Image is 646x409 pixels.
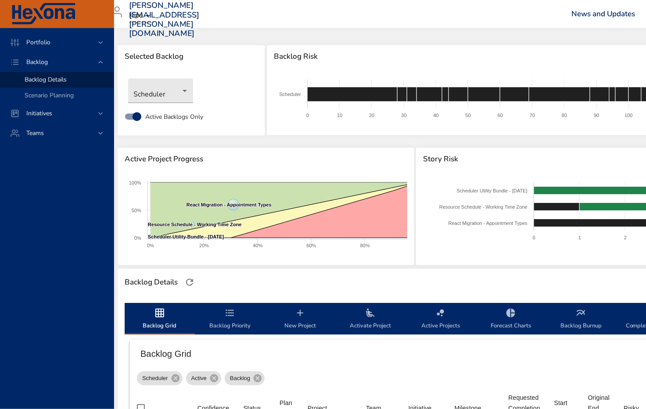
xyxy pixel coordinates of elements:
span: Active Project Progress [125,155,407,164]
text: Scheduler Utility Bundle - [DATE] [148,234,224,239]
text: 20 [369,113,374,118]
text: React Migration - Appointment Types [449,221,528,226]
text: 80 [562,113,567,118]
span: Active [186,374,212,383]
text: 100% [129,180,141,185]
span: Active Projects [411,308,470,331]
span: Active Backlogs Only [145,112,203,121]
span: Backlog [19,58,55,66]
span: Teams [19,129,51,137]
div: Scheduler [137,371,183,385]
span: Backlog Priority [200,308,260,331]
div: Scheduler [128,78,193,103]
span: Initiatives [19,109,59,117]
span: Backlog [225,374,255,383]
text: 0 [306,113,309,118]
span: Portfolio [19,38,57,46]
text: 70 [530,113,535,118]
text: 1 [578,235,581,240]
text: React Migration - Appointment Types [187,202,272,207]
text: Scheduler [279,92,301,97]
div: Active [186,371,221,385]
text: 30 [401,113,406,118]
span: Scheduler [137,374,173,383]
text: 40 [434,113,439,118]
text: 80% [360,243,370,248]
div: Kipu [129,9,154,23]
img: Hexona [11,3,76,25]
text: 40% [253,243,262,248]
span: Backlog Details [25,75,67,84]
text: 60 [498,113,503,118]
span: Selected Backlog [125,52,258,61]
text: Scheduler Utility Bundle - [DATE] [457,188,528,193]
text: 50% [132,208,141,213]
span: Backlog Burnup [551,308,611,331]
a: News and Updates [572,9,635,19]
text: 90 [594,113,599,118]
text: 0% [134,235,141,241]
text: 10 [337,113,342,118]
div: Backlog [225,371,265,385]
text: 60% [307,243,316,248]
span: New Project [270,308,330,331]
text: Resource Schedule - Working Time Zone [148,222,242,227]
span: Forecast Charts [481,308,541,331]
text: Resource Schedule - Working Time Zone [439,204,528,210]
text: 0% [147,243,154,248]
text: 0 [533,235,535,240]
h3: [PERSON_NAME][EMAIL_ADDRESS][PERSON_NAME][DOMAIN_NAME] [129,1,200,39]
span: Scenario Planning [25,91,74,100]
text: 20% [199,243,209,248]
text: 100 [625,113,633,118]
text: 50 [466,113,471,118]
span: Backlog Grid [130,308,190,331]
button: Refresh Page [183,276,196,289]
span: Activate Project [341,308,400,331]
div: Backlog Details [122,275,180,289]
text: 2 [624,235,627,240]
